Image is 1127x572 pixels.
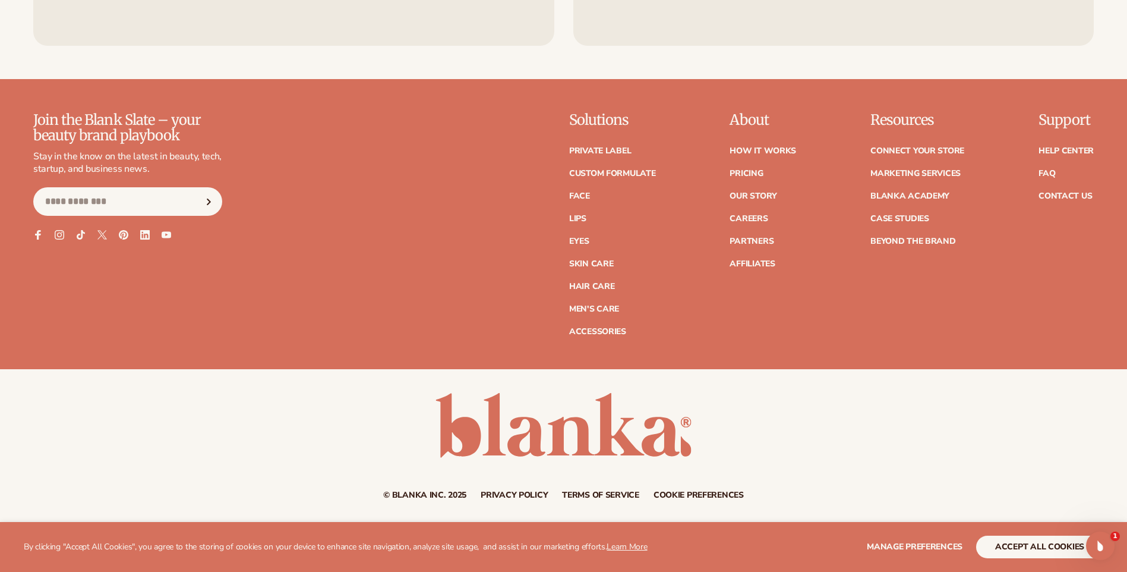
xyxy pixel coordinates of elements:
[481,491,548,499] a: Privacy policy
[870,169,961,178] a: Marketing services
[1038,169,1055,178] a: FAQ
[867,541,962,552] span: Manage preferences
[569,147,631,155] a: Private label
[1038,147,1094,155] a: Help Center
[569,260,613,268] a: Skin Care
[1086,532,1115,560] iframe: Intercom live chat
[730,215,768,223] a: Careers
[730,147,796,155] a: How It Works
[730,260,775,268] a: Affiliates
[569,192,590,200] a: Face
[569,112,656,128] p: Solutions
[1110,532,1120,541] span: 1
[569,282,614,291] a: Hair Care
[569,215,586,223] a: Lips
[870,215,929,223] a: Case Studies
[569,237,589,246] a: Eyes
[730,112,796,128] p: About
[562,491,639,499] a: Terms of service
[1038,112,1094,128] p: Support
[870,237,956,246] a: Beyond the brand
[569,328,626,336] a: Accessories
[569,305,619,313] a: Men's Care
[976,536,1103,558] button: accept all cookies
[33,150,222,175] p: Stay in the know on the latest in beauty, tech, startup, and business news.
[24,542,648,552] p: By clicking "Accept All Cookies", you agree to the storing of cookies on your device to enhance s...
[607,541,647,552] a: Learn More
[654,491,744,499] a: Cookie preferences
[1038,192,1092,200] a: Contact Us
[33,112,222,144] p: Join the Blank Slate – your beauty brand playbook
[730,192,776,200] a: Our Story
[730,237,774,246] a: Partners
[870,112,964,128] p: Resources
[569,169,656,178] a: Custom formulate
[195,187,222,216] button: Subscribe
[730,169,763,178] a: Pricing
[870,147,964,155] a: Connect your store
[867,536,962,558] button: Manage preferences
[383,489,466,501] small: © Blanka Inc. 2025
[870,192,949,200] a: Blanka Academy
